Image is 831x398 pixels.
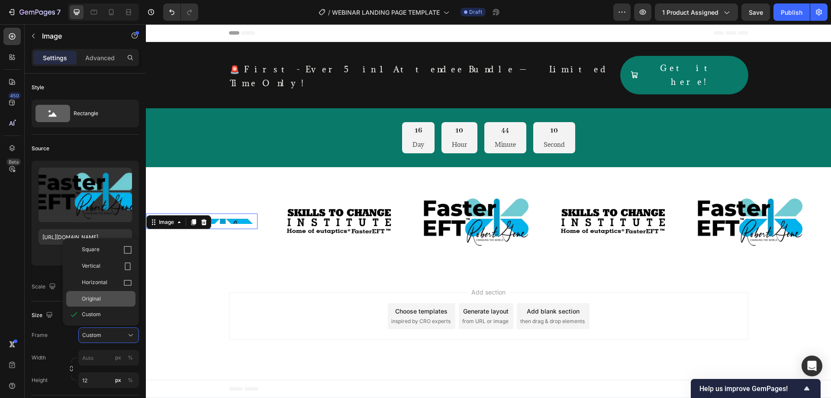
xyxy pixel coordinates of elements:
[82,278,107,287] span: Horizontal
[349,101,370,111] div: 44
[249,282,302,291] div: Choose templates
[115,376,121,384] div: px
[3,3,64,21] button: 7
[274,169,386,224] img: [object Object]
[113,375,123,385] button: %
[74,104,126,123] div: Rectangle
[267,101,278,111] div: 16
[412,181,523,212] img: [object Object]
[306,115,321,126] p: Hour
[163,3,198,21] div: Undo/Redo
[11,194,30,202] div: Image
[128,354,133,362] div: %
[496,37,592,65] div: Get it here!
[8,92,21,99] div: 450
[128,376,133,384] div: %
[32,84,44,91] div: Style
[381,282,434,291] div: Add blank section
[78,350,139,366] input: px%
[699,383,812,394] button: Show survey - Help us improve GemPages!
[146,24,831,398] iframe: Design area
[125,353,135,363] button: px
[115,354,121,362] div: px
[749,9,763,16] span: Save
[802,356,822,376] div: Open Intercom Messenger
[655,3,738,21] button: 1 product assigned
[6,159,21,165] div: Beta
[328,8,330,17] span: /
[32,376,48,384] label: Height
[32,281,58,293] div: Scale
[32,354,46,362] label: Width
[332,8,440,17] span: WEBINAR LANDING PAGE TEMPLATE
[781,8,802,17] div: Publish
[78,327,139,343] button: Custom
[741,3,770,21] button: Save
[39,168,132,222] img: preview-image
[43,53,67,62] p: Settings
[42,31,116,41] p: Image
[398,115,419,126] p: Second
[322,263,363,272] span: Add section
[39,229,132,245] input: https://example.com/image.jpg
[398,101,419,111] div: 10
[125,375,135,385] button: px
[113,353,123,363] button: %
[773,3,810,21] button: Publish
[138,181,249,212] img: [object Object]
[548,169,660,224] img: [object Object]
[349,115,370,126] p: Minute
[317,282,363,291] div: Generate layout
[469,8,482,16] span: Draft
[32,145,49,152] div: Source
[82,311,101,318] span: Custom
[306,101,321,111] div: 10
[32,331,48,339] label: Frame
[82,246,100,254] span: Square
[316,293,363,301] span: from URL or image
[82,262,100,271] span: Vertical
[78,372,139,388] input: px%
[267,115,278,126] p: Day
[474,32,602,70] button: Get it here!
[85,53,115,62] p: Advanced
[82,295,101,303] span: Original
[245,293,305,301] span: inspired by CRO experts
[57,7,61,17] p: 7
[32,310,55,321] div: Size
[82,331,101,339] span: Custom
[662,8,718,17] span: 1 product assigned
[699,385,802,393] span: Help us improve GemPages!
[374,293,439,301] span: then drag & drop elements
